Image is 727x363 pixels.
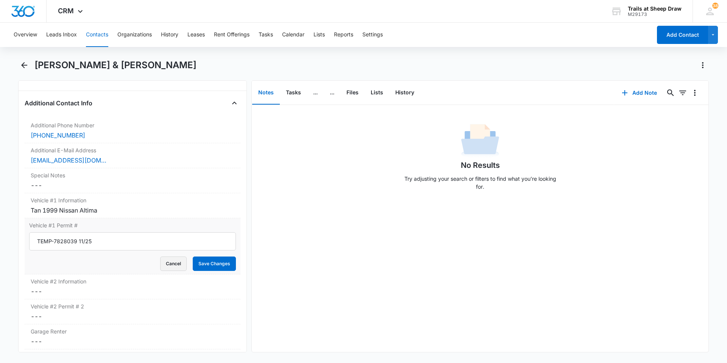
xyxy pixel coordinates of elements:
[665,87,677,99] button: Search...
[461,122,499,160] img: No Data
[628,6,682,12] div: account name
[712,3,718,9] span: 38
[193,257,236,271] button: Save Changes
[259,23,273,47] button: Tasks
[160,257,187,271] button: Cancel
[18,59,30,71] button: Back
[25,99,92,108] h4: Additional Contact Info
[389,81,420,105] button: History
[31,277,234,285] label: Vehicle #2 Information
[401,175,560,191] p: Try adjusting your search or filters to find what you’re looking for.
[29,221,236,229] label: Vehicle #1 Permit #
[117,23,152,47] button: Organizations
[31,156,106,165] a: [EMAIL_ADDRESS][DOMAIN_NAME]
[46,23,77,47] button: Leads Inbox
[31,146,234,154] label: Additional E-Mail Address
[25,143,240,168] div: Additional E-Mail Address[EMAIL_ADDRESS][DOMAIN_NAME]
[340,81,365,105] button: Files
[697,59,709,71] button: Actions
[58,7,74,15] span: CRM
[161,23,178,47] button: History
[362,23,383,47] button: Settings
[334,23,353,47] button: Reports
[280,81,307,105] button: Tasks
[14,23,37,47] button: Overview
[25,168,240,193] div: Special Notes---
[314,23,325,47] button: Lists
[214,23,250,47] button: Rent Offerings
[324,81,340,105] button: ...
[187,23,205,47] button: Leases
[657,26,708,44] button: Add Contact
[677,87,689,99] button: Filters
[31,121,234,129] label: Additional Phone Number
[228,97,240,109] button: Close
[25,193,240,218] div: Vehicle #1 InformationTan 1999 Nissan Altima
[282,23,304,47] button: Calendar
[31,131,85,140] a: [PHONE_NUMBER]
[31,171,234,179] label: Special Notes
[31,337,234,346] dd: ---
[712,3,718,9] div: notifications count
[31,327,234,335] label: Garage Renter
[86,23,108,47] button: Contacts
[252,81,280,105] button: Notes
[31,287,234,296] dd: ---
[614,84,665,102] button: Add Note
[31,206,234,215] div: Tan 1999 Nissan Altima
[31,312,234,321] dd: ---
[25,299,240,324] div: Vehicle #2 Permit # 2---
[31,302,234,310] label: Vehicle #2 Permit # 2
[689,87,701,99] button: Overflow Menu
[25,118,240,143] div: Additional Phone Number[PHONE_NUMBER]
[307,81,324,105] button: ...
[31,196,234,204] label: Vehicle #1 Information
[31,181,234,190] dd: ---
[25,324,240,349] div: Garage Renter---
[365,81,389,105] button: Lists
[628,12,682,17] div: account id
[34,59,197,71] h1: [PERSON_NAME] & [PERSON_NAME]
[461,160,500,171] h1: No Results
[25,274,240,299] div: Vehicle #2 Information---
[29,232,236,250] input: Vehicle #1 Permit #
